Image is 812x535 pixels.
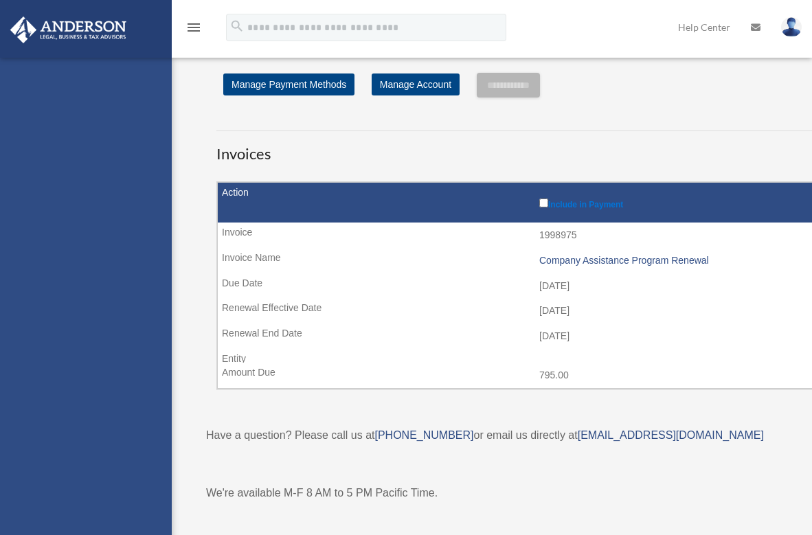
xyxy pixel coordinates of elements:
a: menu [185,24,202,36]
a: [PHONE_NUMBER] [374,429,473,441]
img: User Pic [781,17,802,37]
i: search [229,19,245,34]
a: Manage Payment Methods [223,73,354,95]
a: [EMAIL_ADDRESS][DOMAIN_NAME] [578,429,764,441]
img: Anderson Advisors Platinum Portal [6,16,131,43]
i: menu [185,19,202,36]
input: Include in Payment [539,198,548,207]
a: Manage Account [372,73,460,95]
